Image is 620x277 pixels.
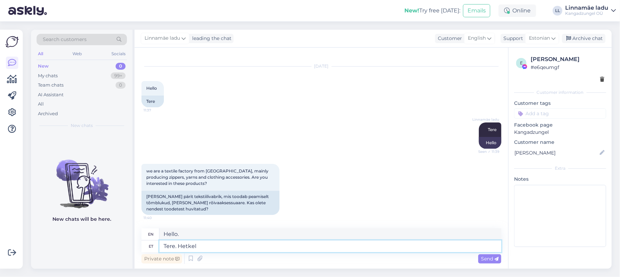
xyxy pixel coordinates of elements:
span: New chats [71,122,93,129]
span: Linnamäe ladu [472,117,499,122]
textarea: Hello. [159,228,501,240]
div: # e6qeumgf [531,63,604,71]
div: Support [501,35,523,42]
p: Notes [514,176,606,183]
b: New! [404,7,419,14]
span: English [468,34,486,42]
div: 0 [116,82,126,89]
span: Hello [146,86,157,91]
div: Extra [514,165,606,171]
p: Customer tags [514,100,606,107]
img: No chats [31,147,132,209]
div: LL [553,6,562,16]
div: en [148,228,154,240]
div: Online [499,4,536,17]
div: [PERSON_NAME] [531,55,604,63]
div: [DATE] [141,63,501,69]
button: Emails [463,4,490,17]
span: Linnamäe ladu [145,34,180,42]
p: New chats will be here. [52,216,111,223]
div: AI Assistant [38,91,63,98]
div: Kangadzungel OÜ [565,11,608,16]
div: All [38,101,44,108]
div: My chats [38,72,58,79]
span: Seen ✓ 11:39 [473,149,499,154]
div: Web [71,49,83,58]
textarea: Tere. Hetkel [159,240,501,252]
input: Add a tag [514,108,606,119]
span: Search customers [43,36,87,43]
span: Send [481,256,499,262]
p: Facebook page [514,121,606,129]
span: we are a textile factory from [GEOGRAPHIC_DATA], mainly producing zippers, yarns and clothing acc... [146,168,269,186]
input: Add name [514,149,598,157]
div: leading the chat [189,35,232,42]
div: 0 [116,63,126,70]
div: Private note [141,254,182,264]
div: Team chats [38,82,63,89]
div: New [38,63,49,70]
p: Kangadzungel [514,129,606,136]
div: Customer [435,35,462,42]
a: Linnamäe laduKangadzungel OÜ [565,5,616,16]
div: Hello [479,137,501,149]
span: Estonian [529,34,550,42]
div: Archive chat [562,34,606,43]
span: 11:40 [144,215,169,220]
div: 99+ [111,72,126,79]
div: All [37,49,45,58]
span: 11:37 [144,108,169,113]
div: Socials [110,49,127,58]
div: Try free [DATE]: [404,7,460,15]
div: [PERSON_NAME] pärit tekstiilivabrik, mis toodab peamiselt tõmblukud, [PERSON_NAME] rõivaaksessuaa... [141,191,279,215]
div: Customer information [514,89,606,96]
span: e [520,60,523,66]
div: et [149,240,153,252]
img: Askly Logo [6,35,19,48]
p: Customer name [514,139,606,146]
div: Linnamäe ladu [565,5,608,11]
div: Tere [141,96,164,107]
div: Archived [38,110,58,117]
span: Tere [488,127,496,132]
